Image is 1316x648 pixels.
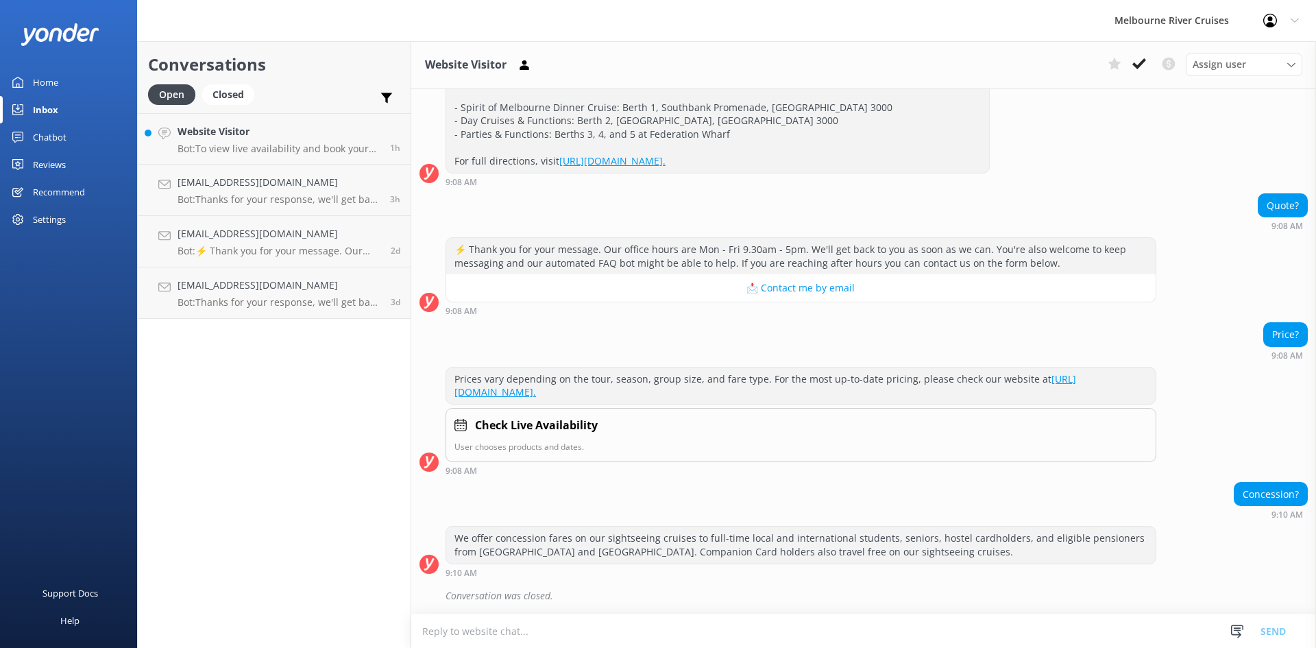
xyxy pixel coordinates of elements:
button: 📩 Contact me by email [446,274,1156,302]
strong: 9:08 AM [1271,222,1303,230]
strong: 9:08 AM [446,467,477,475]
p: Bot: Thanks for your response, we'll get back to you as soon as we can during opening hours. [178,193,380,206]
h4: [EMAIL_ADDRESS][DOMAIN_NAME] [178,175,380,190]
div: Support Docs [42,579,98,607]
div: Reviews [33,151,66,178]
a: [EMAIL_ADDRESS][DOMAIN_NAME]Bot:Thanks for your response, we'll get back to you as soon as we can... [138,267,411,319]
div: Help [60,607,80,634]
span: Sep 22 2025 09:46am (UTC +10:00) Australia/Sydney [390,193,400,205]
div: Home [33,69,58,96]
div: Prices vary depending on the tour, season, group size, and fare type. For the most up-to-date pri... [446,368,1156,404]
span: Sep 22 2025 11:01am (UTC +10:00) Australia/Sydney [390,142,400,154]
p: Bot: To view live availability and book your Melbourne River Cruise experience, please visit: [UR... [178,143,380,155]
div: Our cruises depart from a few different locations along [GEOGRAPHIC_DATA] and Federation [GEOGRAP... [446,69,989,172]
a: [EMAIL_ADDRESS][DOMAIN_NAME]Bot:⚡ Thank you for your message. Our office hours are Mon - Fri 9.30... [138,216,411,267]
a: [EMAIL_ADDRESS][DOMAIN_NAME]Bot:Thanks for your response, we'll get back to you as soon as we can... [138,165,411,216]
span: Sep 20 2025 10:41am (UTC +10:00) Australia/Sydney [391,245,400,256]
img: yonder-white-logo.png [21,23,99,46]
p: Bot: Thanks for your response, we'll get back to you as soon as we can during opening hours. [178,296,380,309]
a: [URL][DOMAIN_NAME]. [454,372,1076,399]
div: Conversation was closed. [446,584,1308,608]
div: Sep 22 2025 09:08am (UTC +10:00) Australia/Sydney [446,306,1156,315]
div: Quote? [1258,194,1307,217]
div: Sep 22 2025 09:08am (UTC +10:00) Australia/Sydney [446,466,1156,475]
span: Assign user [1193,57,1246,72]
div: Price? [1264,323,1307,346]
h3: Website Visitor [425,56,507,74]
div: Settings [33,206,66,233]
span: Sep 18 2025 02:56pm (UTC +10:00) Australia/Sydney [391,296,400,308]
div: Sep 22 2025 09:10am (UTC +10:00) Australia/Sydney [1234,509,1308,519]
div: We offer concession fares on our sightseeing cruises to full-time local and international student... [446,527,1156,563]
div: Sep 22 2025 09:08am (UTC +10:00) Australia/Sydney [1263,350,1308,360]
div: Assign User [1186,53,1302,75]
p: User chooses products and dates. [454,440,1147,453]
h4: Check Live Availability [475,417,598,435]
strong: 9:08 AM [1271,352,1303,360]
div: Sep 22 2025 09:08am (UTC +10:00) Australia/Sydney [1258,221,1308,230]
strong: 9:08 AM [446,307,477,315]
a: Open [148,86,202,101]
a: Closed [202,86,261,101]
div: Concession? [1234,483,1307,506]
a: [URL][DOMAIN_NAME]. [559,154,666,167]
h2: Conversations [148,51,400,77]
p: Bot: ⚡ Thank you for your message. Our office hours are Mon - Fri 9.30am - 5pm. We'll get back to... [178,245,380,257]
div: Open [148,84,195,105]
strong: 9:10 AM [446,569,477,577]
div: 2025-09-21T23:43:08.036 [419,584,1308,608]
strong: 9:10 AM [1271,511,1303,519]
div: Inbox [33,96,58,123]
div: Sep 22 2025 09:10am (UTC +10:00) Australia/Sydney [446,568,1156,577]
div: ⚡ Thank you for your message. Our office hours are Mon - Fri 9.30am - 5pm. We'll get back to you ... [446,238,1156,274]
div: Chatbot [33,123,66,151]
h4: [EMAIL_ADDRESS][DOMAIN_NAME] [178,226,380,241]
div: Recommend [33,178,85,206]
h4: [EMAIL_ADDRESS][DOMAIN_NAME] [178,278,380,293]
div: Closed [202,84,254,105]
div: Sep 22 2025 09:08am (UTC +10:00) Australia/Sydney [446,177,990,187]
strong: 9:08 AM [446,178,477,187]
a: Website VisitorBot:To view live availability and book your Melbourne River Cruise experience, ple... [138,113,411,165]
h4: Website Visitor [178,124,380,139]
